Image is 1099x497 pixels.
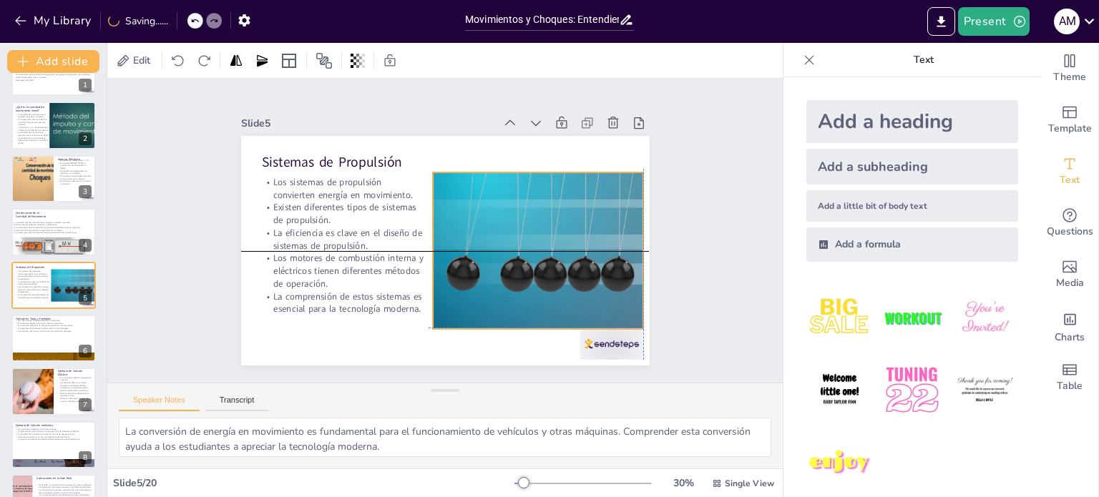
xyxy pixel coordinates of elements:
p: En una colisión elástica, la energía se conserva. [58,376,92,381]
button: Add slide [7,50,99,73]
p: Las bolas de billar son un buen ejemplo de colisiones elásticas. [58,382,92,387]
p: El impulso [MEDICAL_DATA] la cantidad de movimiento de un objeto. [58,162,92,169]
div: 3 [79,185,92,198]
button: Speaker Notes [119,395,200,411]
p: La mejora en el diseño de vehículos puede resultar de este entendimiento. [16,438,92,441]
p: Sistemas de Propulsión [316,71,467,169]
div: 2 [11,102,96,149]
div: Add charts and graphs [1041,300,1098,352]
div: 7 [11,368,96,415]
div: Slide 5 / 20 [113,476,514,490]
div: 1 [11,49,96,96]
div: Saving...... [108,14,168,28]
p: Los sistemas de propulsión convierten energía en movimiento. [16,270,49,275]
p: Son fundamentales para el desarrollo de nuevas tecnologías. [36,494,92,497]
div: Slide 5 [318,29,545,168]
div: Add text boxes [1041,146,1098,197]
p: Los motores de combustión interna y eléctricos tienen diferentes métodos de operación. [256,157,416,272]
p: La dirección y velocidad cambian, pero la energía total se mantiene. [58,387,92,392]
p: Hay dos tipos de colisiones: elásticas e inelásticas. [16,319,92,322]
div: Layout [278,49,301,72]
div: Get real-time input from your audience [1041,197,1098,249]
span: Charts [1055,330,1085,345]
p: El impulso es esencial para entender el movimiento de los objetos. [58,174,92,179]
div: Add a heading [806,100,1018,143]
p: Los motores de combustión interna y eléctricos tienen diferentes métodos de operación. [16,285,49,293]
p: La eficiencia es clave en el diseño de sistemas de propulsión. [16,280,49,285]
p: En esta presentación exploraremos la cantidad de movimiento lineal, el impulso mecánico, la conse... [16,71,92,79]
p: Impulso Mecánico [58,157,92,162]
p: Text [821,43,1027,77]
span: Questions [1047,224,1093,240]
div: 6 [11,315,96,362]
button: Export to PowerPoint [927,7,955,36]
span: Media [1056,275,1084,291]
span: Position [316,52,333,69]
p: El impulso se relaciona con la fuerza y el tiempo. [58,179,92,184]
img: 7.jpeg [806,430,873,496]
p: La cantidad de movimiento tiene aplicaciones prácticas en ingeniería y diseño. [16,136,49,144]
button: Present [958,7,1030,36]
img: 6.jpeg [952,357,1018,423]
p: El impulso y la cantidad de movimiento son clave en deportes. [36,483,92,486]
p: La industria del transporte se beneficia de este entendimiento. [36,489,92,492]
div: 8 [11,421,96,468]
div: Add images, graphics, shapes or video [1041,249,1098,300]
div: 1 [79,79,92,92]
div: 7 [79,398,92,411]
p: La cantidad de movimiento se relaciona con la inercia de un objeto. [16,131,49,136]
input: Insert title [465,9,619,30]
p: La comprensión de estos sistemas es esencial para la tecnología moderna. [243,190,397,294]
p: Es esencial para comprender interacciones en el universo. [12,229,96,232]
p: Aplicaciones en la Vida Real [36,476,92,481]
p: En una colisión inelástica, la energía se disipa. [16,428,92,430]
p: Los sistemas de propulsión convierten energía en movimiento. [301,92,454,195]
div: A M [1054,9,1080,34]
button: Transcript [205,395,269,411]
span: Theme [1053,69,1086,85]
p: La cantidad de movimiento es el producto de masa y velocidad. [16,112,49,117]
span: Table [1057,378,1083,394]
img: 2.jpeg [879,285,945,351]
p: Colisiones: Tipos y Ejemplos [16,317,92,321]
img: 4.jpeg [806,357,873,423]
p: Ejemplo de Colisión Inelástica [16,423,92,427]
div: 2 [79,132,92,145]
p: Existen diferentes tipos de sistemas de propulsión. [16,275,49,280]
div: Add ready made slides [1041,94,1098,146]
div: 5 [79,292,92,305]
p: La eficiencia es clave en el diseño de sistemas de propulsión. [275,135,429,239]
p: ¿Qué es la cantidad de movimiento lineal? [16,104,49,112]
div: Add a subheading [806,149,1018,184]
p: La conservación de la cantidad de movimiento es clave en sistemas cerrados. [16,118,49,126]
p: Este tipo de colisión es común en accidentes automovilísticos. [16,436,92,438]
textarea: La conversión de energía en movimiento es fundamental para el funcionamiento de vehículos y otras... [119,418,771,457]
p: Los ejemplos de colisiones ayudan a ilustrar estos conceptos. [16,327,92,330]
div: Add a formula [806,227,1018,262]
div: 8 [79,451,92,464]
p: La fórmula p = m*v es esencial para calcular la cantidad de movimiento. [16,126,49,131]
span: Template [1048,121,1092,137]
div: 6 [79,345,92,358]
div: 4 [11,208,96,255]
p: La ingeniería utiliza estos principios en el diseño de vehículos. [36,486,92,489]
button: A M [1054,7,1080,36]
p: La conservación de la cantidad de movimiento permite hacer predicciones. [12,232,96,235]
p: Este principio tiene aplicaciones en deportes y física. [58,392,92,397]
p: Existen diferentes tipos de sistemas de propulsión. [288,114,441,217]
span: Edit [130,54,153,67]
p: El impulso tiene aplicaciones en deportes y en ingeniería. [58,169,92,174]
div: Add a table [1041,352,1098,403]
div: Change the overall theme [1041,43,1098,94]
img: 3.jpeg [952,285,1018,351]
div: 5 [11,262,96,309]
p: Observar colisiones en la vida real ayuda a entender estos conceptos. [58,398,92,403]
p: Ejemplo de Colisión Elástica [58,369,92,377]
p: Sistemas de Propulsión [16,265,49,269]
p: En colisiones elásticas, la energía cinética se conserva. [16,322,92,325]
p: Conservación de la Cantidad de Movimiento [16,211,49,219]
img: 1.jpeg [806,285,873,351]
div: 3 [11,155,96,202]
p: Generated with [URL] [16,79,92,82]
img: 5.jpeg [879,357,945,423]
